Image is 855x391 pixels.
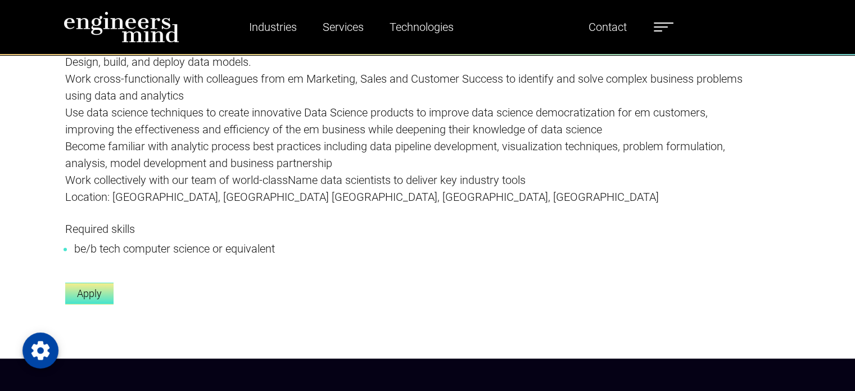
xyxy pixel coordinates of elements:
a: Services [318,14,368,40]
img: logo [64,11,179,43]
p: Location: [GEOGRAPHIC_DATA], [GEOGRAPHIC_DATA] [GEOGRAPHIC_DATA], [GEOGRAPHIC_DATA], [GEOGRAPHIC_... [65,188,753,205]
a: Technologies [385,14,458,40]
li: be/b tech computer science or equivalent [74,240,744,257]
p: Work cross-functionally with colleagues from em Marketing, Sales and Customer Success to identify... [65,70,753,104]
p: Use data science techniques to create innovative Data Science products to improve data science de... [65,104,753,138]
p: Become familiar with analytic process best practices including data pipeline development, visuali... [65,138,753,172]
h5: Required skills [65,222,753,236]
a: Industries [245,14,301,40]
a: Apply [65,282,114,304]
a: Contact [584,14,631,40]
p: Design, build, and deploy data models. [65,53,753,70]
p: Work collectively with our team of world-className data scientists to deliver key industry tools [65,172,753,188]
